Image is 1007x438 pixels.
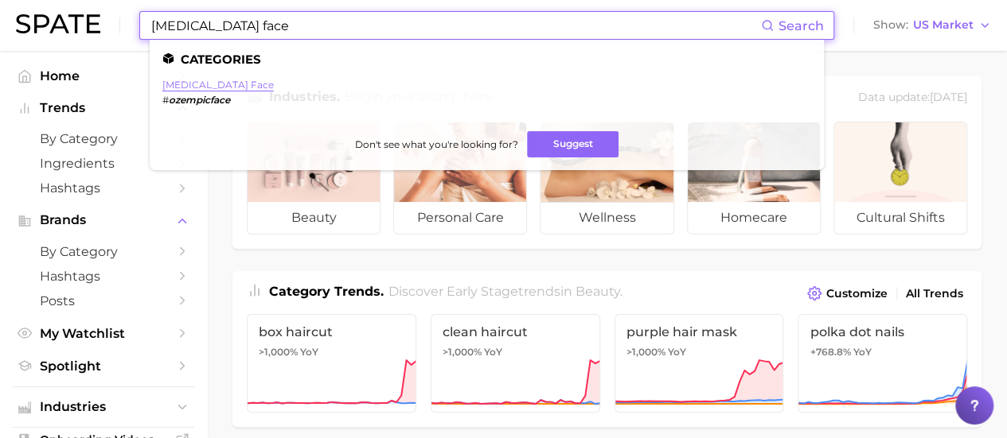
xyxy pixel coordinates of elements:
span: Show [873,21,908,29]
span: YoY [484,346,502,359]
span: Posts [40,293,167,308]
button: Customize [803,282,892,304]
em: ozempicface [169,94,230,106]
span: Search [779,18,824,33]
span: YoY [668,346,686,359]
a: Home [13,64,194,88]
a: Posts [13,289,194,313]
span: Ingredients [40,156,167,171]
span: by Category [40,131,167,146]
a: by Category [13,126,194,151]
span: Trends [40,101,167,115]
span: My Watchlist [40,326,167,341]
span: >1,000% [443,346,482,358]
span: >1,000% [259,346,298,358]
img: SPATE [16,14,100,33]
button: Brands [13,208,194,232]
span: purple hair mask [626,324,772,339]
span: YoY [300,346,318,359]
span: US Market [913,21,974,29]
span: All Trends [906,287,963,300]
button: ShowUS Market [869,15,995,36]
span: personal care [394,202,526,234]
a: cultural shifts [833,122,967,235]
a: personal care [393,122,527,235]
input: Search here for a brand, industry, or ingredient [150,12,761,39]
button: Industries [13,395,194,419]
span: # [162,94,169,106]
span: >1,000% [626,346,665,358]
span: Don't see what you're looking for? [354,138,517,150]
a: homecare [687,122,821,235]
span: polka dot nails [810,324,955,339]
li: Categories [162,52,811,66]
a: by Category [13,239,194,264]
span: wellness [541,202,673,234]
span: Hashtags [40,180,167,196]
span: Spotlight [40,359,167,374]
div: Data update: [DATE] [858,87,967,109]
span: clean haircut [443,324,588,339]
a: All Trends [902,283,967,304]
span: Home [40,68,167,83]
span: box haircut [259,324,404,339]
span: Customize [826,287,888,300]
button: Trends [13,96,194,120]
a: Hashtags [13,264,194,289]
span: Industries [40,400,167,414]
span: beauty [248,202,380,234]
span: Hashtags [40,269,167,284]
a: purple hair mask>1,000% YoY [615,314,784,413]
span: cultural shifts [834,202,966,234]
a: My Watchlist [13,321,194,346]
a: Ingredients [13,151,194,176]
a: beauty [247,122,381,235]
span: Category Trends . [269,284,384,299]
span: Discover Early Stage trends in . [388,284,623,299]
a: box haircut>1,000% YoY [247,314,416,413]
a: polka dot nails+768.8% YoY [798,314,967,413]
a: wellness [540,122,673,235]
span: Brands [40,213,167,227]
a: Hashtags [13,176,194,200]
a: [MEDICAL_DATA] face [162,79,274,91]
span: by Category [40,244,167,259]
button: Suggest [527,131,619,157]
span: beauty [576,284,620,299]
a: clean haircut>1,000% YoY [431,314,600,413]
span: homecare [688,202,820,234]
a: Spotlight [13,354,194,378]
span: YoY [853,346,871,359]
span: +768.8% [810,346,850,358]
